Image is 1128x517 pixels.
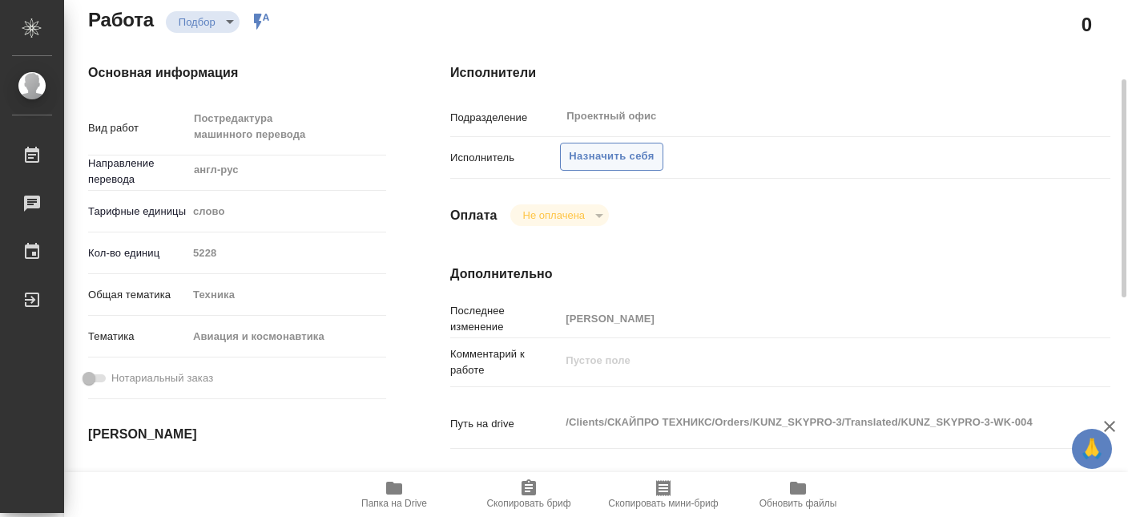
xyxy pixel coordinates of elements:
span: Нотариальный заказ [111,370,213,386]
div: Подбор [510,204,609,226]
div: Техника [187,281,386,309]
button: 🙏 [1072,429,1112,469]
h4: [PERSON_NAME] [88,425,386,444]
p: Путь на drive [450,416,560,432]
input: Пустое поле [187,241,386,265]
p: Тарифные единицы [88,204,187,220]
h4: Исполнители [450,63,1110,83]
button: Папка на Drive [327,472,461,517]
button: Не оплачена [518,208,590,222]
span: Скопировать бриф [486,498,570,509]
p: Вид работ [88,120,187,136]
h2: 0 [1082,10,1092,38]
span: 🙏 [1078,432,1106,466]
p: Комментарий к работе [450,346,560,378]
h4: Дополнительно [450,265,1110,284]
input: Пустое поле [187,466,328,489]
textarea: /Clients/СКАЙПРО ТЕХНИКС/Orders/KUNZ_SKYPRO-3/Translated/KUNZ_SKYPRO-3-WK-004 [560,409,1055,436]
h2: Работа [88,4,154,33]
button: Подбор [174,15,220,29]
p: Дата начала работ [88,470,187,486]
span: Папка на Drive [361,498,427,509]
p: Исполнитель [450,150,560,166]
p: Последнее изменение [450,303,560,335]
p: Направление перевода [88,156,187,188]
div: Подбор [166,11,240,33]
span: Скопировать мини-бриф [608,498,718,509]
div: Авиация и космонавтика [187,323,386,350]
span: Обновить файлы [759,498,837,509]
button: Назначить себя [560,143,663,171]
h4: Основная информация [88,63,386,83]
p: Подразделение [450,110,560,126]
p: Тематика [88,329,187,345]
span: Назначить себя [569,147,654,166]
button: Скопировать мини-бриф [596,472,731,517]
h4: Оплата [450,206,498,225]
div: слово [187,198,386,225]
button: Скопировать бриф [461,472,596,517]
button: Обновить файлы [731,472,865,517]
input: Пустое поле [560,307,1055,330]
p: Общая тематика [88,287,187,303]
p: Кол-во единиц [88,245,187,261]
